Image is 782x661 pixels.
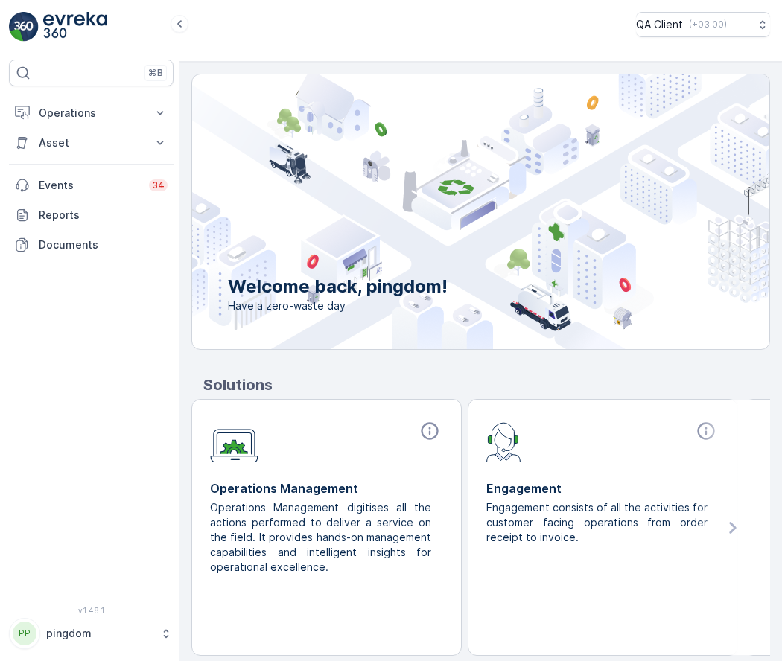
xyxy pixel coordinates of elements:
p: Documents [39,237,168,252]
p: Engagement consists of all the activities for customer facing operations from order receipt to in... [486,500,708,545]
a: Reports [9,200,174,230]
p: Operations [39,106,144,121]
span: v 1.48.1 [9,606,174,615]
p: Asset [39,135,144,150]
button: Asset [9,128,174,158]
p: Solutions [203,374,770,396]
p: QA Client [636,17,683,32]
p: ( +03:00 ) [689,19,727,31]
span: Have a zero-waste day [228,298,448,313]
img: module-icon [486,421,521,462]
p: Events [39,178,140,193]
p: Operations Management [210,479,443,497]
div: PP [13,622,36,645]
p: pingdom [46,626,153,641]
p: Reports [39,208,168,223]
p: Engagement [486,479,719,497]
button: PPpingdom [9,618,174,649]
p: Welcome back, pingdom! [228,275,448,298]
p: ⌘B [148,67,163,79]
img: city illustration [125,74,769,349]
button: QA Client(+03:00) [636,12,770,37]
img: logo_light-DOdMpM7g.png [43,12,107,42]
a: Events34 [9,170,174,200]
p: 34 [152,179,165,191]
button: Operations [9,98,174,128]
img: logo [9,12,39,42]
a: Documents [9,230,174,260]
img: module-icon [210,421,258,463]
p: Operations Management digitises all the actions performed to deliver a service on the field. It p... [210,500,431,575]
